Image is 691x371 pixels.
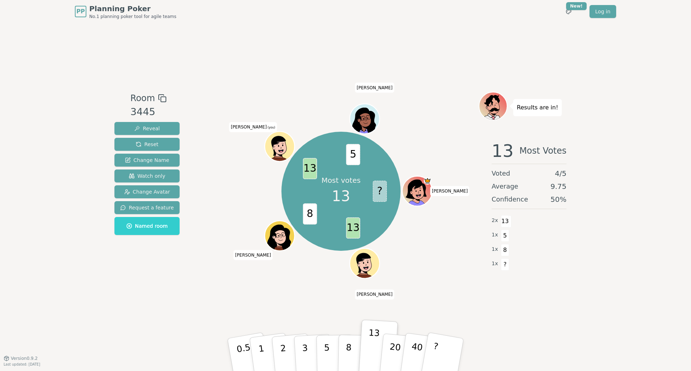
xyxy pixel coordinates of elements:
span: 13 [501,215,509,227]
span: No.1 planning poker tool for agile teams [89,14,176,19]
span: 13 [492,142,514,159]
span: Request a feature [120,204,174,211]
a: PPPlanning PokerNo.1 planning poker tool for agile teams [75,4,176,19]
span: Natasha is the host [424,177,431,185]
p: Most votes [321,175,361,185]
button: Reset [114,138,180,151]
span: 1 x [492,245,498,253]
span: Last updated: [DATE] [4,362,40,366]
span: Confidence [492,194,528,204]
span: Watch only [129,172,166,180]
span: ? [501,258,509,271]
button: Version0.9.2 [4,356,38,361]
span: Click to change your name [233,250,273,260]
span: 8 [303,203,317,225]
span: ? [372,181,387,202]
span: Version 0.9.2 [11,356,38,361]
span: PP [76,7,85,16]
span: Click to change your name [229,122,277,132]
span: Most Votes [519,142,566,159]
button: Named room [114,217,180,235]
div: 3445 [130,105,166,119]
p: 13 [367,327,380,367]
span: 5 [346,144,360,165]
div: New! [566,2,587,10]
span: Reveal [134,125,160,132]
span: 1 x [492,231,498,239]
button: Request a feature [114,201,180,214]
span: 2 x [492,217,498,225]
span: Change Avatar [124,188,170,195]
button: Change Name [114,154,180,167]
span: 5 [501,230,509,242]
span: 4 / 5 [555,168,566,178]
span: Click to change your name [430,186,470,196]
span: 9.75 [550,181,566,191]
span: 1 x [492,260,498,268]
button: New! [562,5,575,18]
span: 13 [346,217,360,239]
a: Log in [590,5,616,18]
button: Reveal [114,122,180,135]
span: Reset [136,141,158,148]
span: Voted [492,168,510,178]
span: 50 % [551,194,566,204]
span: Change Name [125,157,169,164]
span: 13 [303,158,317,179]
span: Planning Poker [89,4,176,14]
span: Room [130,92,155,105]
span: Click to change your name [355,83,394,93]
button: Change Avatar [114,185,180,198]
span: (you) [267,126,275,130]
button: Watch only [114,169,180,182]
span: Average [492,181,518,191]
p: Results are in! [517,103,558,113]
span: Click to change your name [355,290,394,300]
span: 8 [501,244,509,256]
span: Named room [126,222,168,230]
span: 13 [332,185,350,207]
button: Click to change your avatar [266,132,294,160]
